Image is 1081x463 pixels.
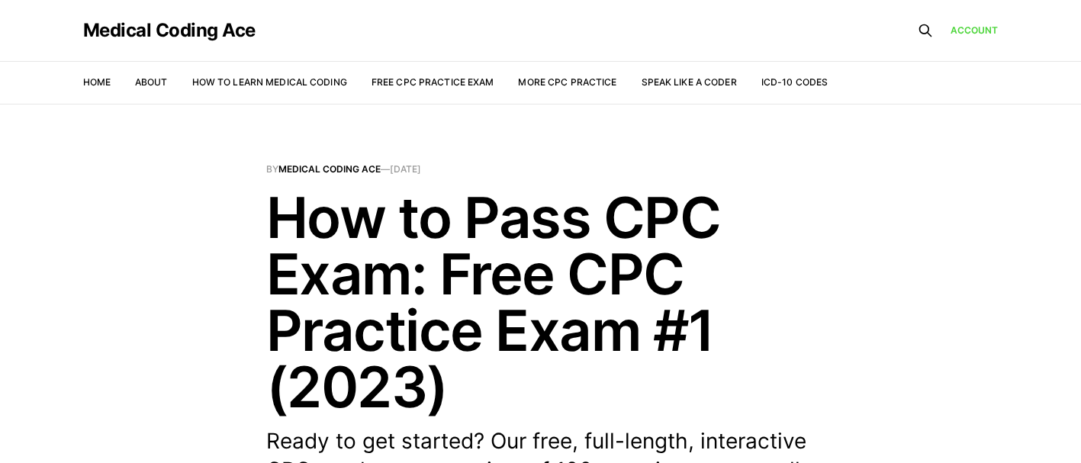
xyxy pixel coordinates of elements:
[278,163,381,175] a: Medical Coding Ace
[642,76,737,88] a: Speak Like a Coder
[372,76,494,88] a: Free CPC Practice Exam
[390,163,421,175] time: [DATE]
[518,76,616,88] a: More CPC Practice
[266,189,816,415] h1: How to Pass CPC Exam: Free CPC Practice Exam #1 (2023)
[192,76,347,88] a: How to Learn Medical Coding
[1001,388,1081,463] iframe: portal-trigger
[266,165,816,174] span: By —
[83,76,111,88] a: Home
[951,23,999,37] a: Account
[761,76,828,88] a: ICD-10 Codes
[135,76,168,88] a: About
[83,21,256,40] a: Medical Coding Ace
